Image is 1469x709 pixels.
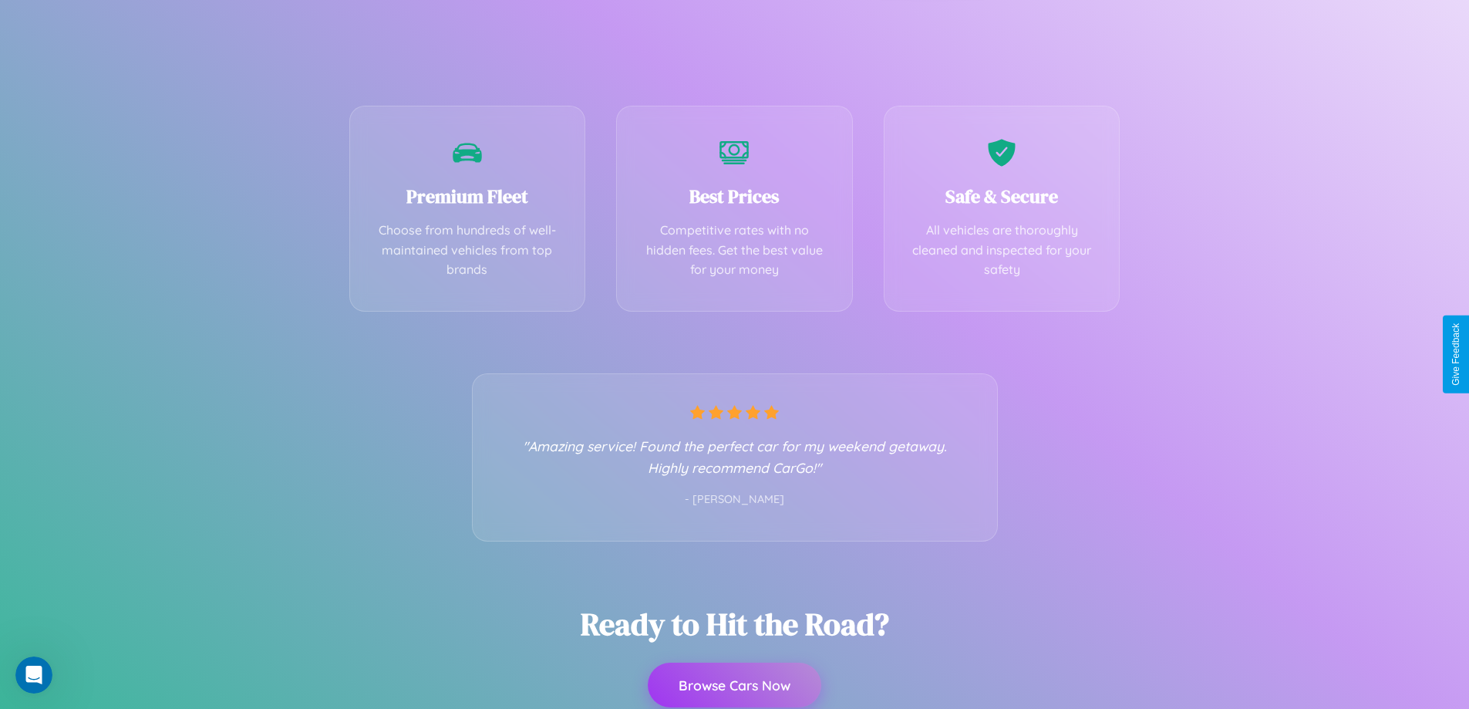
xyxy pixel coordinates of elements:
[504,435,966,478] p: "Amazing service! Found the perfect car for my weekend getaway. Highly recommend CarGo!"
[504,490,966,510] p: - [PERSON_NAME]
[15,657,52,694] iframe: Intercom live chat
[648,663,821,707] button: Browse Cars Now
[908,221,1097,280] p: All vehicles are thoroughly cleaned and inspected for your safety
[908,184,1097,209] h3: Safe & Secure
[640,184,829,209] h3: Best Prices
[373,221,562,280] p: Choose from hundreds of well-maintained vehicles from top brands
[373,184,562,209] h3: Premium Fleet
[640,221,829,280] p: Competitive rates with no hidden fees. Get the best value for your money
[1450,323,1461,386] div: Give Feedback
[581,603,889,645] h2: Ready to Hit the Road?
